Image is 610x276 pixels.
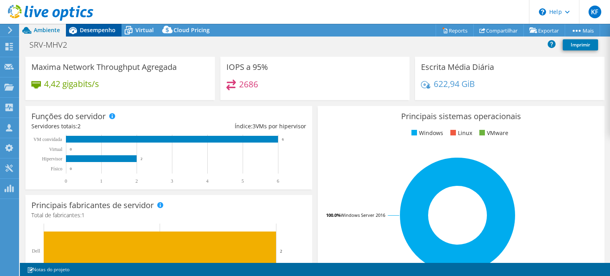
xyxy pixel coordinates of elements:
[31,211,306,220] h4: Total de fabricantes:
[523,24,565,37] a: Exportar
[253,122,256,130] span: 3
[409,129,443,137] li: Windows
[277,178,279,184] text: 6
[80,26,116,34] span: Desempenho
[206,178,208,184] text: 4
[473,24,524,37] a: Compartilhar
[34,26,60,34] span: Ambiente
[226,63,268,71] h3: IOPS a 95%
[448,129,472,137] li: Linux
[65,178,67,184] text: 0
[174,26,210,34] span: Cloud Pricing
[49,147,63,152] text: Virtual
[563,39,598,50] a: Imprimir
[70,167,72,171] text: 0
[135,178,138,184] text: 2
[169,122,306,131] div: Índice: VMs por hipervisor
[42,156,62,162] text: Hipervisor
[31,122,169,131] div: Servidores totais:
[70,147,72,151] text: 0
[171,178,173,184] text: 3
[282,137,284,141] text: 6
[434,79,475,88] h4: 622,94 GiB
[31,201,154,210] h3: Principais fabricantes de servidor
[21,264,75,274] a: Notas do projeto
[341,212,385,218] tspan: Windows Server 2016
[141,157,143,161] text: 2
[100,178,102,184] text: 1
[421,63,494,71] h3: Escrita Média Diária
[565,24,600,37] a: Mais
[477,129,508,137] li: VMware
[539,8,546,15] svg: \n
[31,112,106,121] h3: Funções do servidor
[241,178,244,184] text: 5
[33,137,62,142] text: VM convidada
[77,122,81,130] span: 2
[31,63,177,71] h3: Maxima Network Throughput Agregada
[26,41,79,49] h1: SRV-MHV2
[280,249,282,253] text: 2
[32,248,40,254] text: Dell
[44,79,99,88] h4: 4,42 gigabits/s
[436,24,474,37] a: Reports
[51,166,62,172] tspan: Físico
[239,80,258,89] h4: 2686
[81,211,85,219] span: 1
[135,26,154,34] span: Virtual
[589,6,601,18] span: KF
[326,212,341,218] tspan: 100.0%
[324,112,598,121] h3: Principais sistemas operacionais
